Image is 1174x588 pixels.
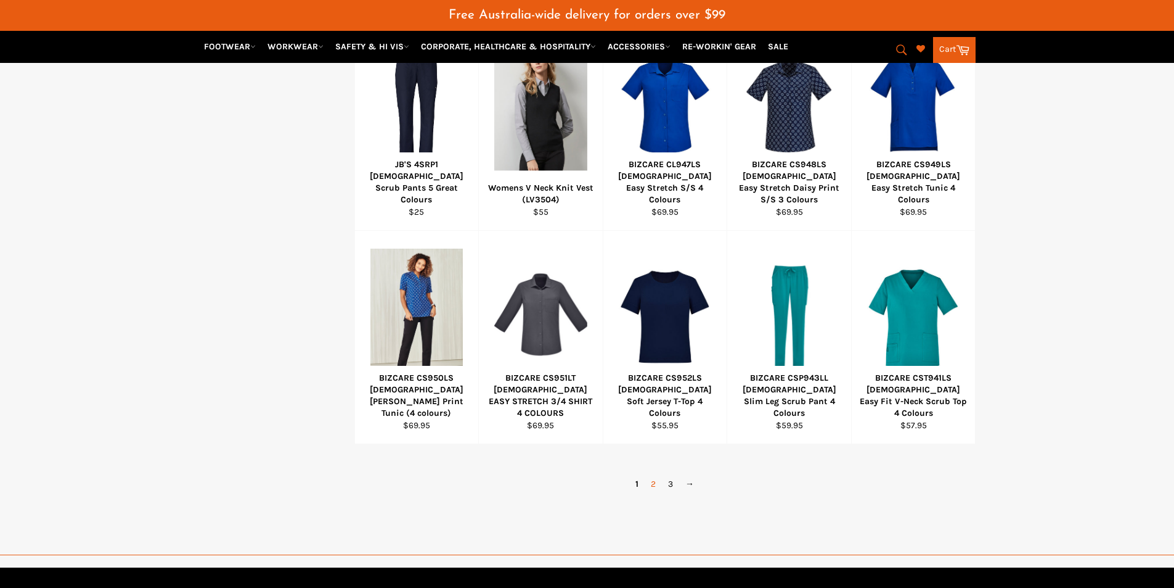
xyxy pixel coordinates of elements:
div: BIZCARE CL947LS [DEMOGRAPHIC_DATA] Easy Stretch S/S 4 Colours [611,159,719,206]
a: 2 [645,475,662,493]
img: JB'S 4SRP1 Ladies Scrub Pants 5 Great Colours - Workin' Gear [370,48,463,162]
a: SALE [763,36,793,57]
img: Womens V Neck Knit Vest (LV3504) - Workin' Gear [494,39,587,171]
a: Womens V Neck Knit Vest (LV3504) - Workin' Gear Womens V Neck Knit Vest (LV3504) $55 [478,17,603,231]
a: BIZCARE CSP943LL Ladies Slim Leg Scrub Pant 4 Colours - Workin' Gear BIZCARE CSP943LL [DEMOGRAPHI... [727,231,851,444]
div: $59.95 [735,420,844,431]
div: BIZCARE CSP943LL [DEMOGRAPHIC_DATA] Slim Leg Scrub Pant 4 Colours [735,372,844,420]
div: BIZCARE CS951LT [DEMOGRAPHIC_DATA] EASY STRETCH 3/4 SHIRT 4 COLOURS [487,372,595,420]
div: $69.95 [735,206,844,218]
img: BIZCARE CS951LT LADIES EASY STRETCH 3/4 SHIRT 4 COLOURS - Workin' Gear [494,249,587,388]
a: JB'S 4SRP1 Ladies Scrub Pants 5 Great Colours - Workin' Gear JB'S 4SRP1 [DEMOGRAPHIC_DATA] Scrub ... [354,17,479,231]
a: → [679,475,700,493]
div: $25 [362,206,471,218]
a: SAFETY & HI VIS [330,36,414,57]
img: BIZCARE CS950LS LADIES EASY STRETCH DAISY PRINT TUNIC 3 COLOURS - Workin' Gear [370,249,463,388]
div: BIZCARE CS949LS [DEMOGRAPHIC_DATA] Easy Stretch Tunic 4 Colours [859,159,968,206]
a: ACCESSORIES [603,36,675,57]
div: BIZCARE CST941LS [DEMOGRAPHIC_DATA] Easy Fit V-Neck Scrub Top 4 Colours [859,372,968,420]
a: BIZCARE CST941LS Ladies Easy Fit V-Neck Scrub Top 4 Colours - Workin' Gear BIZCARE CST941LS [DEMO... [851,231,976,444]
a: BIZCARE CS952LS Ladies Soft Jersey T-Top 4 Colours - Workin' Gear BIZCARE CS952LS [DEMOGRAPHIC_DA... [603,231,727,444]
a: FOOTWEAR [199,36,261,57]
a: BIZCARE CS951LT LADIES EASY STRETCH 3/4 SHIRT 4 COLOURS - Workin' Gear BIZCARE CS951LT [DEMOGRAPH... [478,231,603,444]
span: 1 [629,475,645,493]
div: BIZCARE CS948LS [DEMOGRAPHIC_DATA] Easy Stretch Daisy Print S/S 3 Colours [735,159,844,206]
div: $69.95 [611,206,719,218]
div: $69.95 [487,420,595,431]
a: WORKWEAR [263,36,328,57]
img: BIZCARE CSP943LL Ladies Slim Leg Scrub Pant 4 Colours - Workin' Gear [743,249,836,388]
div: BIZCARE CS952LS [DEMOGRAPHIC_DATA] Soft Jersey T-Top 4 Colours [611,372,719,420]
div: JB'S 4SRP1 [DEMOGRAPHIC_DATA] Scrub Pants 5 Great Colours [362,159,471,206]
img: BIZCARE CS948LS Ladies Easy Stretch Daisy Print S/S 3 Colours - Workin' Gear [743,35,836,175]
img: BIZCARE CST941LS Ladies Easy Fit V-Neck Scrub Top 4 Colours - Workin' Gear [867,249,960,388]
div: $55.95 [611,420,719,431]
span: Free Australia-wide delivery for orders over $99 [449,9,725,22]
img: BIZCARE CL947LS Ladies Easy Stretch S/S 4 Colours - Workin' Gear [619,35,712,175]
div: $55 [487,206,595,218]
div: Womens V Neck Knit Vest (LV3504) [487,182,595,206]
a: BIZCARE CL947LS Ladies Easy Stretch S/S 4 Colours - Workin' Gear BIZCARE CL947LS [DEMOGRAPHIC_DAT... [603,17,727,231]
div: BIZCARE CS950LS [DEMOGRAPHIC_DATA] [PERSON_NAME] Print Tunic (4 colours) [362,372,471,420]
div: $69.95 [859,206,968,218]
img: BIZCARE CS949LS Ladies Easy Stretch Tunic 4 Colours - Workin' Gear [867,35,960,175]
div: $57.95 [859,420,968,431]
div: $69.95 [362,420,471,431]
a: BIZCARE CS948LS Ladies Easy Stretch Daisy Print S/S 3 Colours - Workin' Gear BIZCARE CS948LS [DEM... [727,17,851,231]
a: Cart [933,37,976,63]
a: BIZCARE CS950LS LADIES EASY STRETCH DAISY PRINT TUNIC 3 COLOURS - Workin' Gear BIZCARE CS950LS [D... [354,231,479,444]
img: BIZCARE CS952LS Ladies Soft Jersey T-Top 4 Colours - Workin' Gear [619,249,712,388]
a: CORPORATE, HEALTHCARE & HOSPITALITY [416,36,601,57]
a: RE-WORKIN' GEAR [677,36,761,57]
a: BIZCARE CS949LS Ladies Easy Stretch Tunic 4 Colours - Workin' Gear BIZCARE CS949LS [DEMOGRAPHIC_D... [851,17,976,231]
a: 3 [662,475,679,493]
